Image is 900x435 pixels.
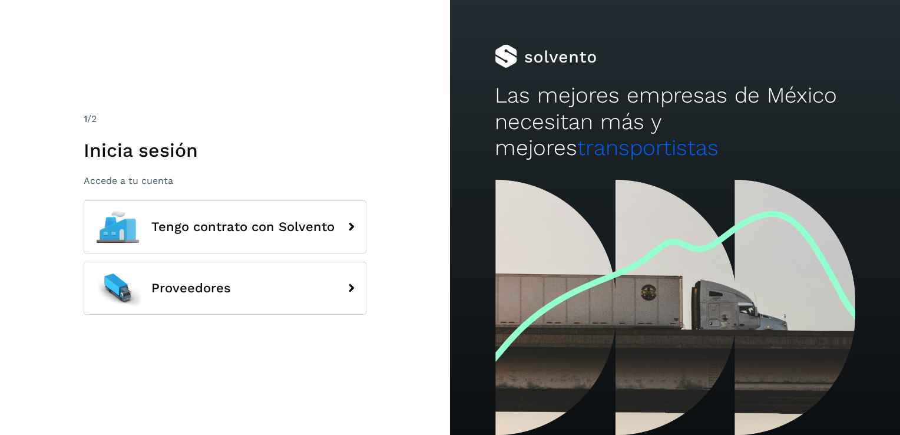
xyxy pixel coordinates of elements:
span: Proveedores [151,281,231,295]
span: transportistas [577,135,719,160]
h1: Inicia sesión [84,139,366,162]
span: 1 [84,113,87,124]
button: Proveedores [84,262,366,315]
button: Tengo contrato con Solvento [84,200,366,253]
span: Tengo contrato con Solvento [151,220,335,234]
p: Accede a tu cuenta [84,175,366,186]
h2: Las mejores empresas de México necesitan más y mejores [495,83,855,161]
div: /2 [84,112,366,126]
